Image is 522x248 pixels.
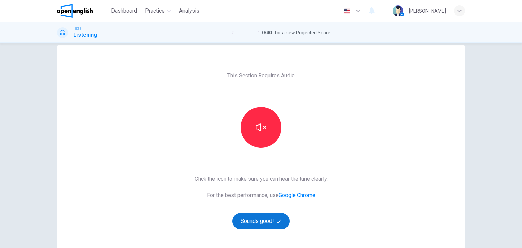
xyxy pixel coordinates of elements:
[142,5,174,17] button: Practice
[111,7,137,15] span: Dashboard
[343,8,351,14] img: en
[275,29,330,37] span: for a new Projected Score
[73,26,81,31] span: IELTS
[195,191,328,199] span: For the best performance, use
[108,5,140,17] button: Dashboard
[179,7,199,15] span: Analysis
[393,5,403,16] img: Profile picture
[409,7,446,15] div: [PERSON_NAME]
[145,7,165,15] span: Practice
[57,4,108,18] a: OpenEnglish logo
[262,29,272,37] span: 0 / 40
[279,192,315,198] a: Google Chrome
[176,5,202,17] button: Analysis
[232,213,290,229] button: Sounds good!
[73,31,97,39] h1: Listening
[195,175,328,183] span: Click the icon to make sure you can hear the tune clearly.
[227,72,295,80] span: This Section Requires Audio
[57,4,93,18] img: OpenEnglish logo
